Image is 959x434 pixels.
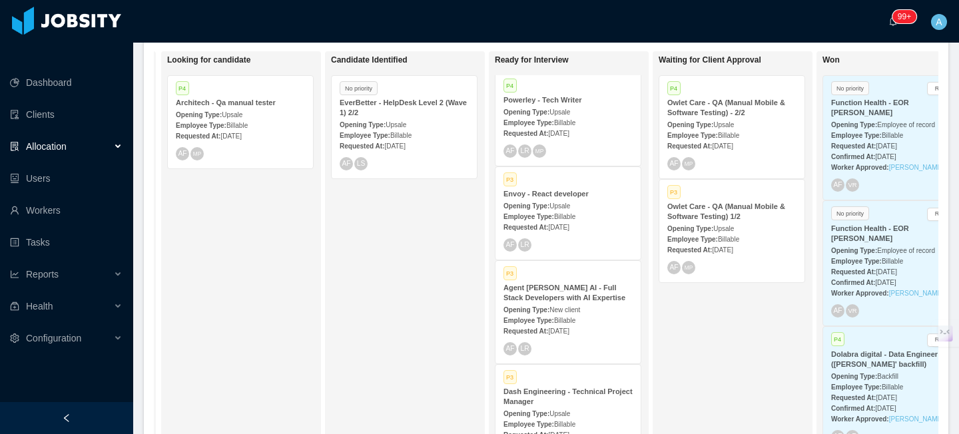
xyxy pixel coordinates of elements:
strong: Function Health - EOR [PERSON_NAME] [831,224,909,242]
strong: Worker Approved: [831,415,889,423]
span: Upsale [549,410,570,417]
strong: Owlet Care - QA (Manual Mobile & Software Testing) 1/2 [667,202,785,220]
span: P4 [503,79,517,93]
span: No priority [831,206,869,220]
strong: Employee Type: [503,213,554,220]
strong: Function Health - EOR [PERSON_NAME] [831,99,909,116]
i: icon: left [62,413,71,423]
span: LR [520,345,529,352]
a: icon: pie-chartDashboard [10,69,123,96]
span: AF [669,264,678,271]
span: [DATE] [712,246,733,254]
span: P3 [503,172,517,186]
span: VR [848,308,856,314]
strong: Opening Type: [667,121,713,128]
strong: Opening Type: [667,225,713,232]
span: Billable [390,132,412,139]
span: [DATE] [875,405,896,412]
span: MP [685,160,693,166]
span: Billable [554,213,575,220]
span: MP [685,264,693,270]
span: [DATE] [875,279,896,286]
span: Upsale [713,121,734,128]
strong: Opening Type: [503,202,549,210]
strong: Confirmed At: [831,405,875,412]
span: [DATE] [876,142,896,150]
strong: Employee Type: [831,383,882,391]
a: icon: auditClients [10,101,123,128]
strong: Opening Type: [340,121,386,128]
span: P3 [503,370,517,384]
strong: Employee Type: [176,122,226,129]
span: LR [520,241,529,248]
strong: Dash Engineering - Technical Project Manager [503,387,633,405]
strong: Worker Approved: [831,164,889,171]
strong: Worker Approved: [831,290,889,297]
span: Upsale [222,111,242,118]
span: Billable [226,122,248,129]
span: [DATE] [384,142,405,150]
i: icon: line-chart [10,270,19,279]
span: [DATE] [548,327,569,335]
span: P4 [831,332,844,346]
a: [PERSON_NAME] [889,415,944,423]
span: Upsale [713,225,734,232]
a: icon: robotUsers [10,165,123,192]
strong: Employee Type: [667,236,718,243]
span: AF [342,160,350,167]
strong: Requested At: [831,394,876,401]
span: Billable [718,236,739,243]
strong: Employee Type: [503,317,554,324]
span: P4 [176,81,189,95]
strong: Confirmed At: [831,279,875,286]
h1: Waiting for Client Approval [659,55,845,65]
span: Billable [882,258,903,265]
span: Employee of record [877,121,935,128]
strong: Agent [PERSON_NAME] AI - Full Stack Developers with AI Expertise [503,284,625,302]
span: Billable [882,132,903,139]
span: [DATE] [876,268,896,276]
h1: Candidate Identified [331,55,517,65]
span: P3 [667,185,681,199]
strong: Requested At: [667,246,712,254]
span: Configuration [26,333,81,343]
span: Backfill [877,373,898,380]
span: AF [505,345,514,352]
strong: Employee Type: [340,132,390,139]
strong: Envoy - React developer [503,190,589,198]
strong: Architech - Qa manual tester [176,99,276,107]
a: icon: profileTasks [10,229,123,256]
span: A [936,14,942,30]
h1: Ready for Interview [495,55,681,65]
strong: Requested At: [503,130,548,137]
span: [DATE] [548,130,569,137]
span: AF [505,147,514,154]
span: Reports [26,269,59,280]
strong: Requested At: [667,142,712,150]
strong: Opening Type: [831,373,877,380]
span: [DATE] [548,224,569,231]
span: Allocation [26,141,67,152]
i: icon: solution [10,142,19,151]
strong: Requested At: [176,132,220,140]
span: P3 [503,266,517,280]
span: [DATE] [220,132,241,140]
strong: Opening Type: [503,410,549,417]
i: icon: setting [10,333,19,343]
span: No priority [831,81,869,95]
span: Employee of record [877,247,935,254]
span: LS [357,160,366,167]
span: AF [833,307,842,314]
strong: Dolabra digital - Data Engineer ([PERSON_NAME]' backfill) [831,350,938,368]
strong: Opening Type: [831,247,877,254]
span: Upsale [549,202,570,210]
span: Billable [718,132,739,139]
span: Billable [554,119,575,126]
h1: Looking for candidate [167,55,354,65]
strong: Employee Type: [831,258,882,265]
span: MP [535,148,543,154]
span: [DATE] [875,153,896,160]
span: AF [669,160,678,167]
span: MP [193,150,201,156]
span: [DATE] [876,394,896,401]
